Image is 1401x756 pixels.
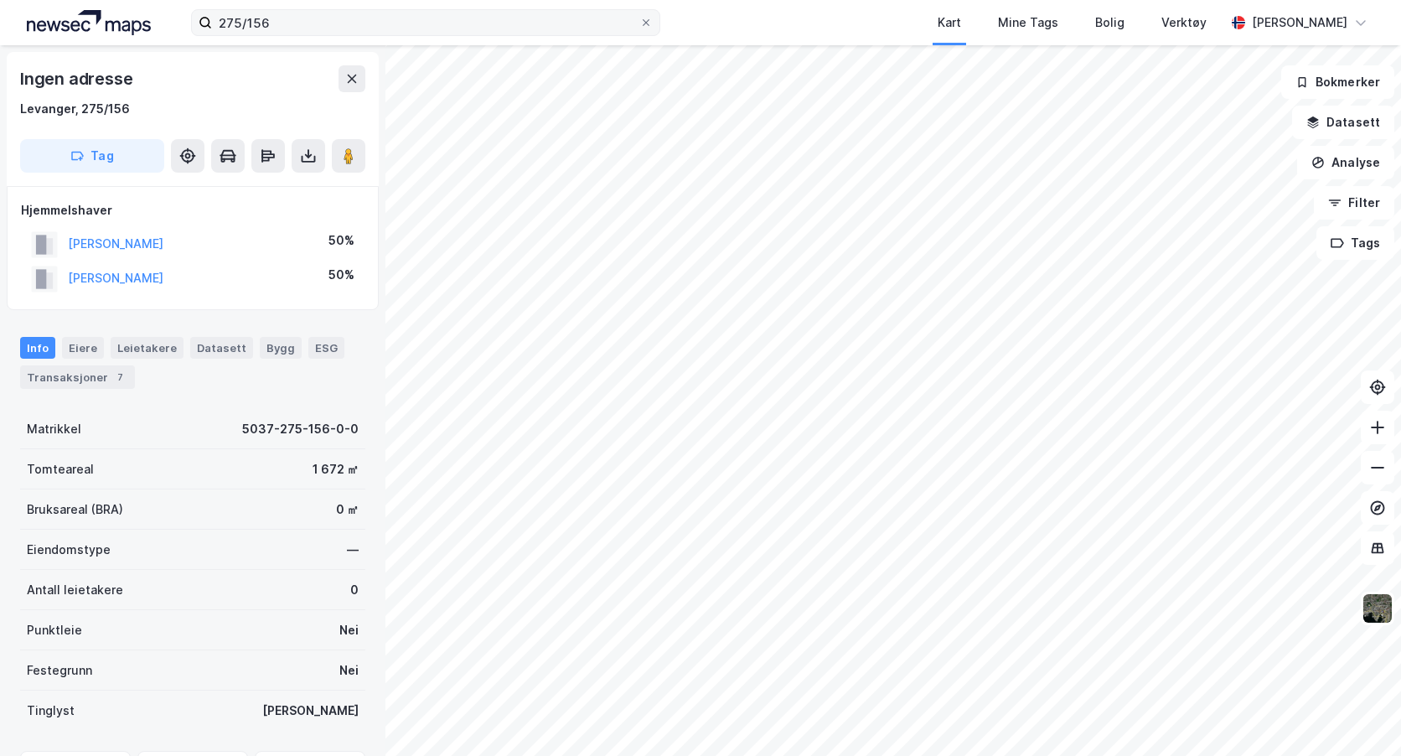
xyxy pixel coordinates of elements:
div: Eiendomstype [27,540,111,560]
button: Filter [1314,186,1394,220]
div: Kart [938,13,961,33]
div: [PERSON_NAME] [1252,13,1347,33]
div: Ingen adresse [20,65,136,92]
div: Antall leietakere [27,580,123,600]
div: Nei [339,660,359,681]
div: Datasett [190,337,253,359]
button: Analyse [1297,146,1394,179]
div: Levanger, 275/156 [20,99,130,119]
div: Verktøy [1161,13,1207,33]
div: 50% [328,265,354,285]
input: Søk på adresse, matrikkel, gårdeiere, leietakere eller personer [212,10,639,35]
div: Transaksjoner [20,365,135,389]
div: Festegrunn [27,660,92,681]
div: [PERSON_NAME] [262,701,359,721]
button: Tag [20,139,164,173]
button: Tags [1316,226,1394,260]
div: — [347,540,359,560]
div: 7 [111,369,128,386]
div: Tinglyst [27,701,75,721]
div: Leietakere [111,337,184,359]
div: ESG [308,337,344,359]
div: 1 672 ㎡ [313,459,359,479]
div: 0 ㎡ [336,500,359,520]
div: Bolig [1095,13,1124,33]
div: Kontrollprogram for chat [1317,676,1401,756]
div: Bruksareal (BRA) [27,500,123,520]
div: Tomteareal [27,459,94,479]
div: Mine Tags [998,13,1058,33]
button: Datasett [1292,106,1394,139]
img: logo.a4113a55bc3d86da70a041830d287a7e.svg [27,10,151,35]
div: Info [20,337,55,359]
div: Punktleie [27,620,82,640]
div: Bygg [260,337,302,359]
button: Bokmerker [1281,65,1394,99]
div: Nei [339,620,359,640]
div: 5037-275-156-0-0 [242,419,359,439]
div: 0 [350,580,359,600]
div: Eiere [62,337,104,359]
img: 9k= [1362,593,1393,624]
div: Matrikkel [27,419,81,439]
div: Hjemmelshaver [21,200,364,220]
div: 50% [328,230,354,251]
iframe: Chat Widget [1317,676,1401,756]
